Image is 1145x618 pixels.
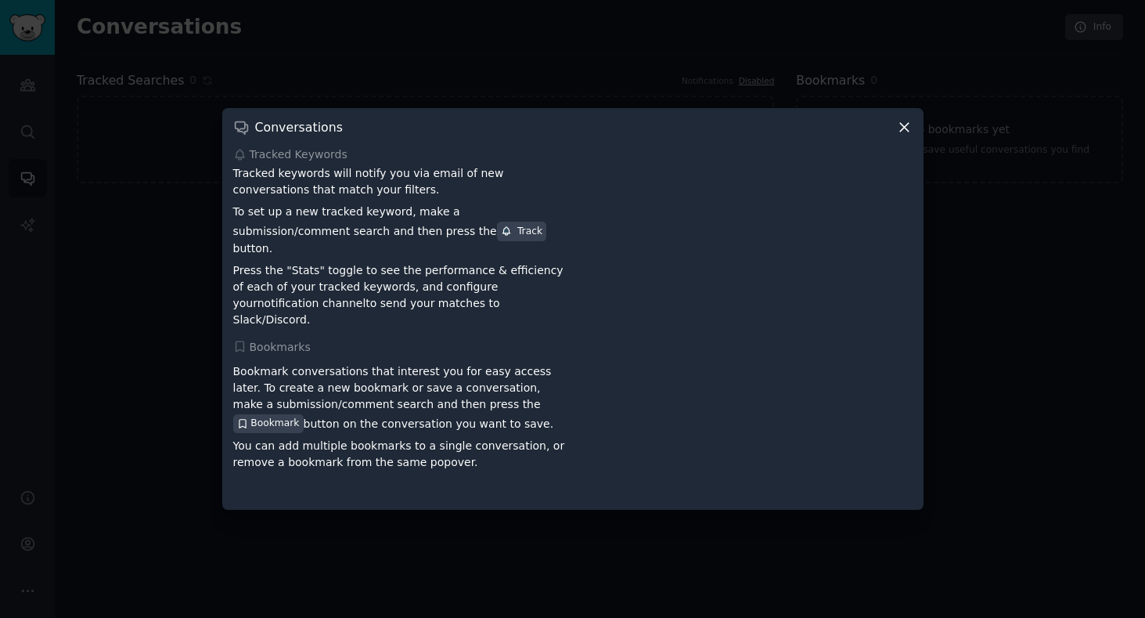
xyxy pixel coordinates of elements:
[578,358,913,499] iframe: YouTube video player
[250,417,299,431] span: Bookmark
[233,363,567,432] p: Bookmark conversations that interest you for easy access later. To create a new bookmark or save ...
[255,119,343,136] h3: Conversations
[578,165,913,306] iframe: YouTube video player
[233,146,913,163] div: Tracked Keywords
[233,262,567,328] p: Press the "Stats" toggle to see the performance & efficiency of each of your tracked keywords, an...
[501,225,542,239] div: Track
[233,165,567,198] p: Tracked keywords will notify you via email of new conversations that match your filters.
[233,438,567,471] p: You can add multiple bookmarks to a single conversation, or remove a bookmark from the same popover.
[257,297,366,309] a: notification channel
[233,204,567,256] p: To set up a new tracked keyword, make a submission/comment search and then press the button.
[233,339,913,356] div: Bookmarks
